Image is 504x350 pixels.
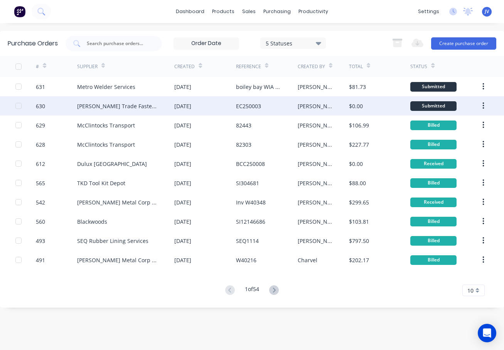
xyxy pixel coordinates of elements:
[349,160,363,168] div: $0.00
[174,256,191,264] div: [DATE]
[410,178,457,188] div: Billed
[36,160,45,168] div: 612
[36,121,45,129] div: 629
[298,237,334,245] div: [PERSON_NAME]
[410,217,457,226] div: Billed
[298,63,325,70] div: Created By
[236,102,261,110] div: EC250003
[349,83,366,91] div: $81.73
[431,37,496,50] button: Create purchase order
[36,237,45,245] div: 493
[174,102,191,110] div: [DATE]
[236,198,266,206] div: Inv W40348
[174,237,191,245] div: [DATE]
[236,218,265,226] div: SI12146686
[349,179,366,187] div: $88.00
[77,237,148,245] div: SEQ Rubber Lining Services
[410,101,457,111] div: Submitted
[410,63,427,70] div: Status
[298,218,334,226] div: [PERSON_NAME]
[174,198,191,206] div: [DATE]
[77,160,147,168] div: Dulux [GEOGRAPHIC_DATA]
[245,285,259,296] div: 1 of 54
[410,121,457,130] div: Billed
[349,102,363,110] div: $0.00
[174,121,191,129] div: [DATE]
[298,141,334,149] div: [PERSON_NAME]
[298,102,334,110] div: [PERSON_NAME]
[298,160,334,168] div: [PERSON_NAME]
[8,39,58,48] div: Purchase Orders
[77,121,135,129] div: McClintocks Transport
[410,140,457,149] div: Billed
[174,63,195,70] div: Created
[349,141,369,149] div: $227.77
[77,256,159,264] div: [PERSON_NAME] Metal Corp Pty Ltd
[174,83,191,91] div: [DATE]
[77,198,159,206] div: [PERSON_NAME] Metal Corp Pty Ltd
[174,141,191,149] div: [DATE]
[36,141,45,149] div: 628
[298,83,334,91] div: [PERSON_NAME]
[410,198,457,207] div: Received
[36,102,45,110] div: 630
[414,6,443,17] div: settings
[298,121,334,129] div: [PERSON_NAME]
[36,83,45,91] div: 631
[238,6,260,17] div: sales
[410,159,457,169] div: Received
[266,39,321,47] div: 5 Statuses
[410,236,457,246] div: Billed
[298,198,334,206] div: [PERSON_NAME]
[77,102,159,110] div: [PERSON_NAME] Trade Fasteners Pty Ltd
[36,63,39,70] div: #
[298,256,317,264] div: Charvel
[86,40,150,47] input: Search purchase orders...
[349,63,363,70] div: Total
[208,6,238,17] div: products
[349,218,369,226] div: $103.81
[260,6,295,17] div: purchasing
[236,237,259,245] div: SEQ1114
[236,160,265,168] div: BCC250008
[77,141,135,149] div: McClintocks Transport
[174,38,239,49] input: Order Date
[236,63,261,70] div: Reference
[298,179,334,187] div: [PERSON_NAME]
[36,198,45,206] div: 542
[349,198,369,206] div: $299.65
[349,121,369,129] div: $106.99
[174,179,191,187] div: [DATE]
[236,83,282,91] div: boiley bay WIA welders
[236,141,251,149] div: 82303
[77,83,135,91] div: Metro Welder Services
[77,63,98,70] div: Supplier
[14,6,25,17] img: Factory
[174,160,191,168] div: [DATE]
[36,218,45,226] div: 560
[485,8,489,15] span: JV
[236,256,256,264] div: W40216
[295,6,332,17] div: productivity
[410,82,457,92] div: Submitted
[467,286,474,295] span: 10
[349,237,369,245] div: $797.50
[349,256,369,264] div: $202.17
[77,179,125,187] div: TKD Tool Kit Depot
[36,179,45,187] div: 565
[478,324,496,342] div: Open Intercom Messenger
[410,255,457,265] div: Billed
[36,256,45,264] div: 491
[172,6,208,17] a: dashboard
[174,218,191,226] div: [DATE]
[77,218,107,226] div: Blackwoods
[236,179,259,187] div: SI304681
[236,121,251,129] div: 82443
